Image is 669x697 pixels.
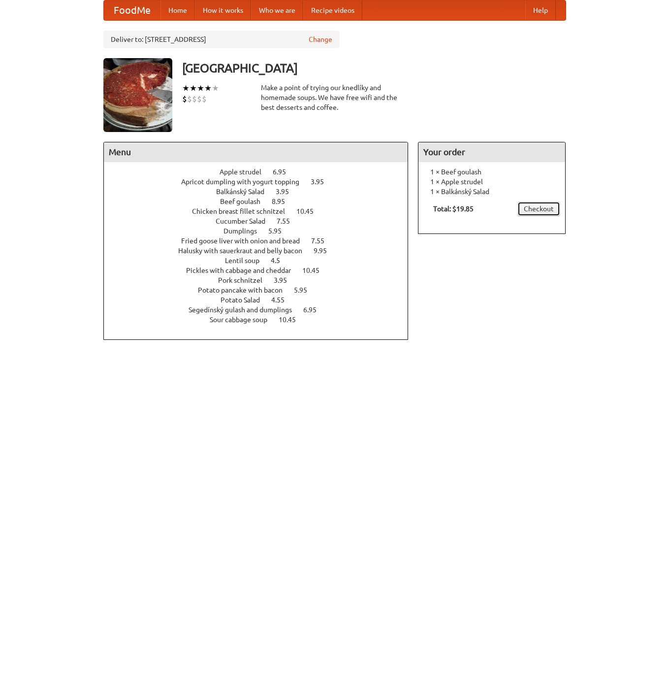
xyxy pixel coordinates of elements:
[268,227,291,235] span: 5.95
[182,94,187,104] li: $
[189,306,302,314] span: Segedínský gulash and dumplings
[210,316,314,324] a: Sour cabbage soup 10.45
[423,187,560,197] li: 1 × Balkánský Salad
[294,286,317,294] span: 5.95
[525,0,556,20] a: Help
[314,247,337,255] span: 9.95
[197,94,202,104] li: $
[160,0,195,20] a: Home
[186,266,301,274] span: Pickles with cabbage and cheddar
[303,0,362,20] a: Recipe videos
[182,83,190,94] li: ★
[190,83,197,94] li: ★
[302,266,329,274] span: 10.45
[223,227,300,235] a: Dumplings 5.95
[218,276,272,284] span: Pork schnitzel
[195,0,251,20] a: How it works
[216,217,275,225] span: Cucumber Salad
[220,198,303,205] a: Beef goulash 8.95
[251,0,303,20] a: Who we are
[220,168,304,176] a: Apple strudel 6.95
[296,207,323,215] span: 10.45
[277,217,300,225] span: 7.55
[197,83,204,94] li: ★
[423,177,560,187] li: 1 × Apple strudel
[210,316,277,324] span: Sour cabbage soup
[178,247,345,255] a: Halusky with sauerkraut and belly bacon 9.95
[181,178,342,186] a: Apricot dumpling with yogurt topping 3.95
[104,0,160,20] a: FoodMe
[182,58,566,78] h3: [GEOGRAPHIC_DATA]
[272,198,295,205] span: 8.95
[186,266,338,274] a: Pickles with cabbage and cheddar 10.45
[433,205,474,213] b: Total: $19.85
[181,237,310,245] span: Fried goose liver with onion and bread
[212,83,219,94] li: ★
[104,142,408,162] h4: Menu
[311,178,334,186] span: 3.95
[273,168,296,176] span: 6.95
[202,94,207,104] li: $
[192,207,295,215] span: Chicken breast fillet schnitzel
[218,276,305,284] a: Pork schnitzel 3.95
[221,296,270,304] span: Potato Salad
[187,94,192,104] li: $
[181,178,309,186] span: Apricot dumpling with yogurt topping
[311,237,334,245] span: 7.55
[198,286,292,294] span: Potato pancake with bacon
[274,276,297,284] span: 3.95
[517,201,560,216] a: Checkout
[423,167,560,177] li: 1 × Beef goulash
[279,316,306,324] span: 10.45
[216,188,274,196] span: Balkánský Salad
[192,94,197,104] li: $
[220,198,270,205] span: Beef goulash
[303,306,326,314] span: 6.95
[103,58,172,132] img: angular.jpg
[189,306,335,314] a: Segedínský gulash and dumplings 6.95
[271,257,290,265] span: 4.5
[225,257,269,265] span: Lentil soup
[204,83,212,94] li: ★
[216,217,308,225] a: Cucumber Salad 7.55
[103,31,340,48] div: Deliver to: [STREET_ADDRESS]
[223,227,267,235] span: Dumplings
[261,83,409,112] div: Make a point of trying our knedlíky and homemade soups. We have free wifi and the best desserts a...
[181,237,343,245] a: Fried goose liver with onion and bread 7.55
[309,34,332,44] a: Change
[192,207,332,215] a: Chicken breast fillet schnitzel 10.45
[271,296,294,304] span: 4.55
[216,188,307,196] a: Balkánský Salad 3.95
[220,168,271,176] span: Apple strudel
[418,142,565,162] h4: Your order
[178,247,312,255] span: Halusky with sauerkraut and belly bacon
[198,286,325,294] a: Potato pancake with bacon 5.95
[276,188,299,196] span: 3.95
[221,296,303,304] a: Potato Salad 4.55
[225,257,298,265] a: Lentil soup 4.5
